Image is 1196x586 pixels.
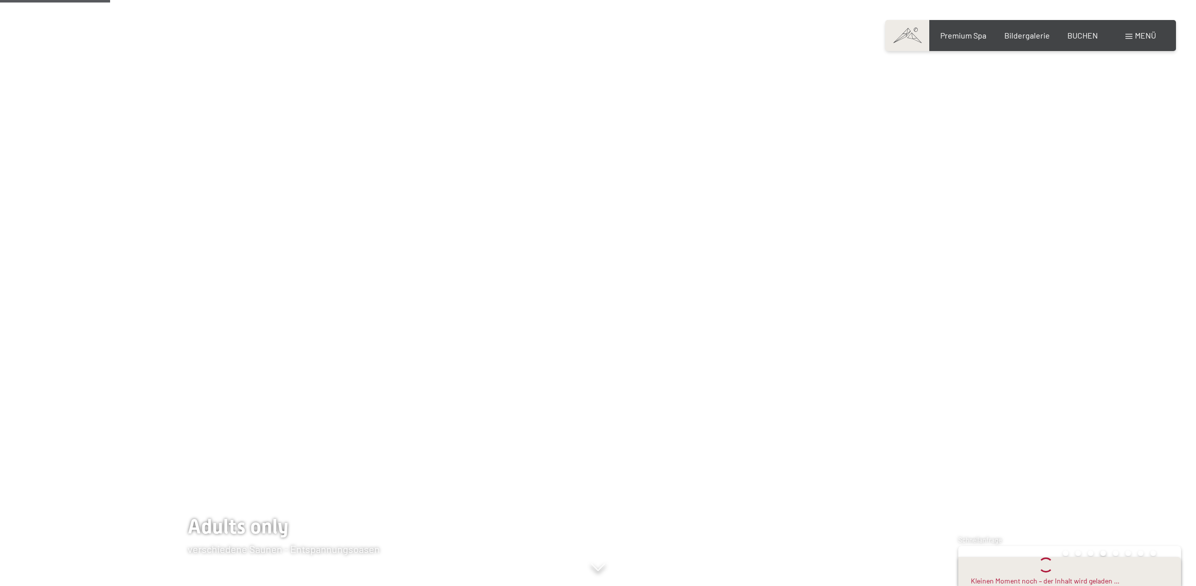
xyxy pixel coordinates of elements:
[971,576,1119,586] div: Kleinen Moment noch – der Inhalt wird geladen …
[1135,31,1156,40] span: Menü
[940,31,986,40] a: Premium Spa
[1004,31,1050,40] a: Bildergalerie
[1067,31,1098,40] a: BUCHEN
[958,536,1002,544] span: Schnellanfrage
